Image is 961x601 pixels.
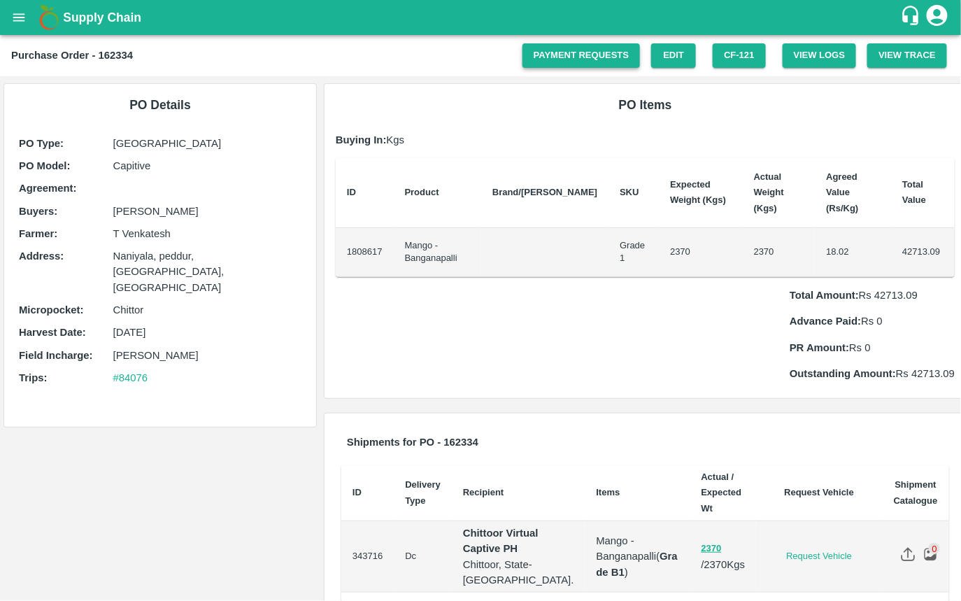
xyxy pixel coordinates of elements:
[713,43,765,68] button: CF-121
[702,472,742,514] b: Actual / Expected Wt
[19,206,57,217] b: Buyers :
[790,290,859,301] b: Total Amount:
[405,479,441,505] b: Delivery Type
[405,187,439,197] b: Product
[347,437,478,448] b: Shipments for PO - 162334
[113,158,301,174] p: Capitive
[19,350,93,361] b: Field Incharge :
[620,187,639,197] b: SKU
[63,10,141,24] b: Supply Chain
[19,372,47,383] b: Trips :
[522,43,641,68] a: Payment Requests
[790,316,861,327] b: Advance Paid:
[15,95,305,115] h6: PO Details
[113,204,301,219] p: [PERSON_NAME]
[608,228,659,277] td: Grade 1
[463,528,541,554] strong: Chittoor Virtual Captive PH
[113,226,301,241] p: T Venkatesh
[463,557,574,588] p: Chittoor, State- [GEOGRAPHIC_DATA].
[347,187,356,197] b: ID
[11,50,133,61] b: Purchase Order - 162334
[19,228,57,239] b: Farmer :
[3,1,35,34] button: open drawer
[815,228,891,277] td: 18.02
[19,304,83,316] b: Micropocket :
[702,541,746,573] p: / 2370 Kgs
[19,160,70,171] b: PO Model :
[891,228,955,277] td: 42713.09
[113,372,148,383] a: #84076
[767,550,871,563] a: Request Vehicle
[597,551,678,577] b: Grade B1
[790,288,955,303] p: Rs 42713.09
[929,543,940,554] div: 0
[783,43,857,68] button: View Logs
[19,250,64,262] b: Address :
[901,547,916,562] img: share
[894,479,938,505] b: Shipment Catalogue
[597,533,679,580] p: Mango - Banganapalli ( )
[113,302,301,318] p: Chittor
[394,521,452,593] td: Dc
[790,342,849,353] b: PR Amount:
[113,248,301,295] p: Naniyala, peddur, [GEOGRAPHIC_DATA], [GEOGRAPHIC_DATA]
[925,3,950,32] div: account of current user
[463,487,504,497] b: Recipient
[900,5,925,30] div: customer-support
[670,179,726,205] b: Expected Weight (Kgs)
[394,228,481,277] td: Mango - Banganapalli
[63,8,900,27] a: Supply Chain
[923,547,938,562] img: preview
[336,228,394,277] td: 1808617
[492,187,597,197] b: Brand/[PERSON_NAME]
[790,313,955,329] p: Rs 0
[659,228,743,277] td: 2370
[19,183,76,194] b: Agreement:
[19,327,86,338] b: Harvest Date :
[902,179,926,205] b: Total Value
[336,132,955,148] p: Kgs
[867,43,947,68] button: View Trace
[341,521,394,593] td: 343716
[597,487,620,497] b: Items
[651,43,696,68] a: Edit
[754,171,784,213] b: Actual Weight (Kgs)
[790,340,955,355] p: Rs 0
[743,228,816,277] td: 2370
[113,348,301,363] p: [PERSON_NAME]
[336,95,955,115] h6: PO Items
[702,541,722,557] button: 2370
[790,366,955,381] p: Rs 42713.09
[826,171,858,213] b: Agreed Value (Rs/Kg)
[113,136,301,151] p: [GEOGRAPHIC_DATA]
[113,325,301,340] p: [DATE]
[336,134,387,146] b: Buying In:
[784,487,854,497] b: Request Vehicle
[790,368,896,379] b: Outstanding Amount:
[353,487,362,497] b: ID
[19,138,64,149] b: PO Type :
[35,3,63,31] img: logo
